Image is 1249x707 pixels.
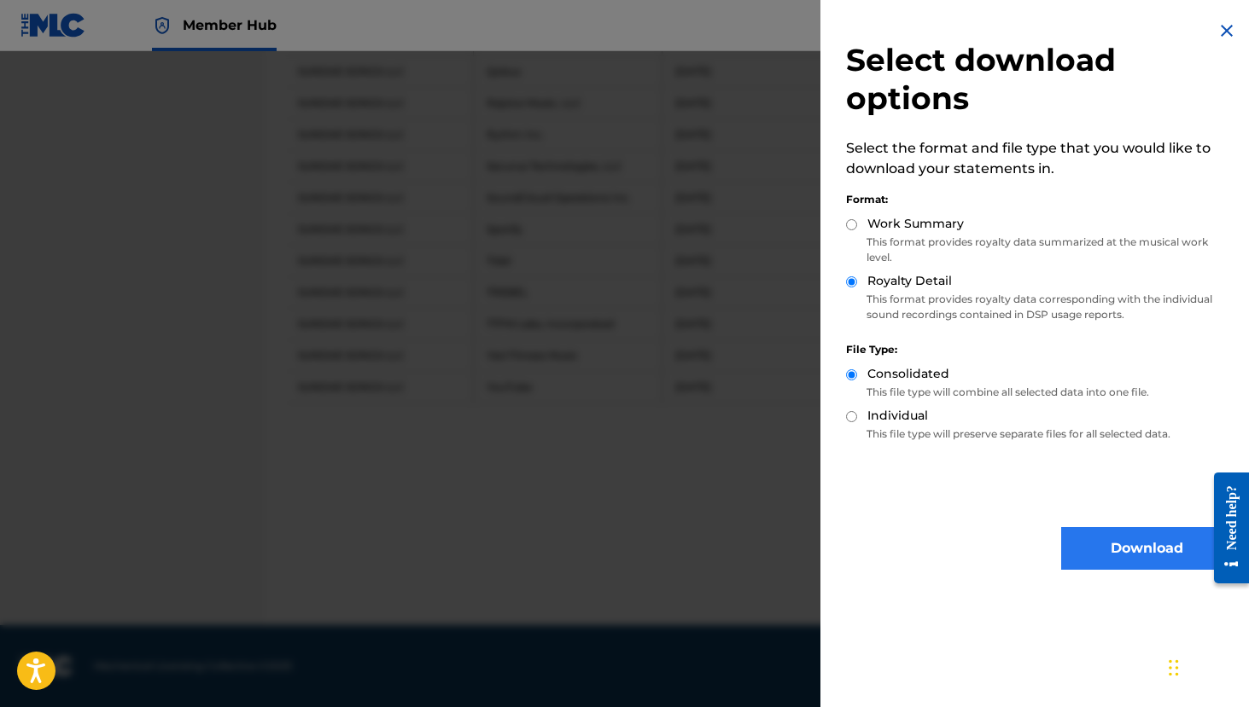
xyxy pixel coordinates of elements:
[846,342,1232,357] div: File Type:
[867,365,949,383] label: Consolidated
[183,15,277,35] span: Member Hub
[846,138,1232,179] p: Select the format and file type that you would like to download your statements in.
[846,385,1232,400] p: This file type will combine all selected data into one file.
[867,407,928,425] label: Individual
[1201,467,1249,590] iframe: Resource Center
[846,41,1232,118] h2: Select download options
[1169,642,1179,693] div: Drag
[1061,527,1232,570] button: Download
[846,426,1232,442] p: This file type will preserve separate files for all selected data.
[846,192,1232,207] div: Format:
[1164,625,1249,707] iframe: Chat Widget
[152,15,172,36] img: Top Rightsholder
[846,235,1232,265] p: This format provides royalty data summarized at the musical work level.
[20,13,86,38] img: MLC Logo
[867,215,964,233] label: Work Summary
[867,272,952,290] label: Royalty Detail
[846,292,1232,322] p: This format provides royalty data corresponding with the individual sound recordings contained in...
